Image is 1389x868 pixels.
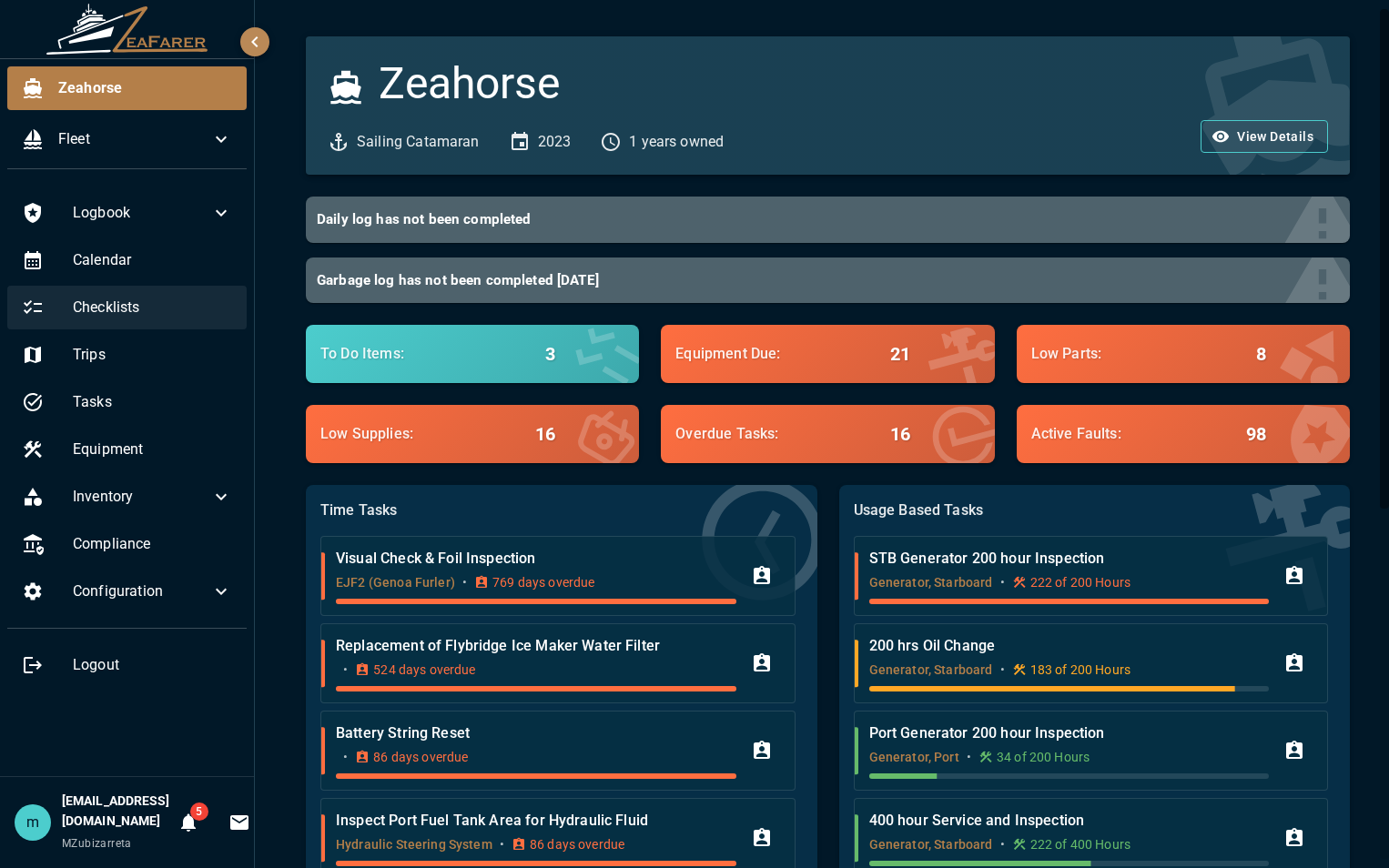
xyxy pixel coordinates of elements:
span: MZubizarreta [62,837,132,850]
p: Overdue Tasks : [675,423,876,445]
h6: 98 [1246,419,1266,449]
h6: Daily log has not been completed [317,207,1324,232]
span: Equipment [73,439,232,460]
button: Assign Task [744,645,780,681]
p: 86 days overdue [373,748,468,766]
div: Logbook [7,191,247,235]
span: Calendar [73,249,232,271]
p: • [462,573,467,591]
span: Tasks [73,391,232,413]
span: Trips [73,344,232,366]
button: Assign Task [1276,820,1313,856]
p: 769 days overdue [492,573,594,591]
button: Assign Task [744,820,780,856]
p: STB Generator 200 hour Inspection [869,548,1269,570]
h6: 16 [535,419,555,449]
p: • [343,748,348,766]
span: Configuration [73,580,210,602]
span: Checklists [73,297,232,318]
button: Assign Task [1276,732,1313,769]
p: • [967,748,971,766]
span: Logbook [73,202,210,224]
p: Usage Based Tasks [854,500,1335,521]
p: Equipment Due : [675,343,876,365]
p: • [1000,661,1005,679]
p: Hydraulic Steering System [336,835,492,853]
p: Visual Check & Foil Inspection [336,548,735,570]
div: Compliance [7,522,247,566]
div: Trips [7,333,247,377]
p: Low Parts : [1031,343,1242,365]
p: Low Supplies : [320,423,521,445]
button: Daily log has not been completed [306,197,1350,243]
div: Inventory [7,475,247,519]
h6: [EMAIL_ADDRESS][DOMAIN_NAME] [62,792,170,832]
p: 222 of 400 Hours [1030,835,1130,853]
h6: Garbage log has not been completed [DATE] [317,268,1324,293]
p: To Do Items : [320,343,531,365]
button: Assign Task [744,558,780,594]
div: Calendar [7,238,247,282]
button: Invitations [221,804,258,841]
p: 2023 [538,131,572,153]
button: Assign Task [1276,558,1313,594]
p: 524 days overdue [373,661,475,679]
div: Checklists [7,286,247,329]
p: Generator, Port [869,748,959,766]
h6: 8 [1256,339,1266,368]
div: Zeahorse [7,66,247,110]
button: Notifications [170,804,207,841]
p: • [1000,573,1005,591]
p: 34 of 200 Hours [997,748,1090,766]
p: Sailing Catamaran [357,131,480,153]
h6: 16 [890,419,910,449]
div: Configuration [7,570,247,613]
h6: 21 [890,339,910,368]
span: Zeahorse [58,77,232,99]
div: Equipment [7,428,247,471]
button: Assign Task [744,732,780,769]
p: Generator, Starboard [869,661,993,679]
p: Battery String Reset [336,722,735,744]
img: ZeaFarer Logo [46,4,209,55]
p: Time Tasks [320,500,802,521]
div: m [15,804,51,841]
p: Replacement of Flybridge Ice Maker Water Filter [336,635,735,657]
p: Inspect Port Fuel Tank Area for Hydraulic Fluid [336,810,735,832]
p: • [343,661,348,679]
p: Generator, Starboard [869,573,993,591]
p: 1 years owned [629,131,724,153]
h6: 3 [545,339,555,368]
div: Logout [7,643,247,687]
p: EJF2 (Genoa Furler) [336,573,455,591]
p: • [1000,835,1005,853]
p: Generator, Starboard [869,835,993,853]
p: 183 of 200 Hours [1030,661,1130,679]
span: Logout [73,654,232,676]
p: 222 of 200 Hours [1030,573,1130,591]
button: View Details [1201,120,1328,154]
p: 200 hrs Oil Change [869,635,1269,657]
p: Active Faults : [1031,423,1232,445]
p: • [500,835,504,853]
h3: Zeahorse [379,58,560,109]
div: Fleet [7,117,247,161]
button: Garbage log has not been completed [DATE] [306,257,1350,304]
p: 400 hour Service and Inspection [869,810,1269,832]
p: Port Generator 200 hour Inspection [869,722,1269,744]
p: 86 days overdue [530,835,624,853]
span: Inventory [73,486,210,508]
span: 5 [190,802,208,821]
span: Compliance [73,533,232,555]
span: Fleet [58,128,210,150]
div: Tasks [7,380,247,424]
button: Assign Task [1276,645,1313,681]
